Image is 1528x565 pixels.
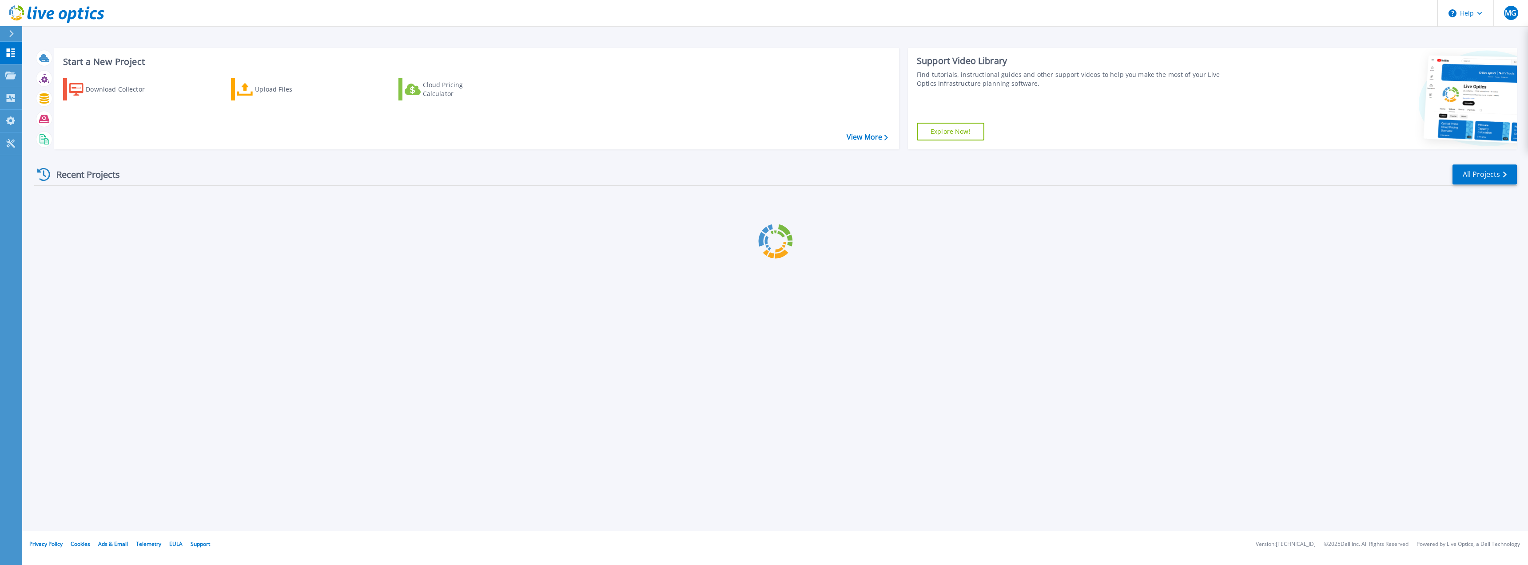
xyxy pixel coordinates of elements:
a: Privacy Policy [29,540,63,548]
div: Download Collector [86,80,157,98]
a: All Projects [1452,164,1517,184]
a: Download Collector [63,78,162,100]
a: Support [191,540,210,548]
div: Recent Projects [34,164,132,185]
span: MG [1505,9,1516,16]
a: Upload Files [231,78,330,100]
li: © 2025 Dell Inc. All Rights Reserved [1324,541,1409,547]
a: Cookies [71,540,90,548]
h3: Start a New Project [63,57,887,67]
div: Find tutorials, instructional guides and other support videos to help you make the most of your L... [917,70,1235,88]
div: Cloud Pricing Calculator [423,80,494,98]
li: Version: [TECHNICAL_ID] [1256,541,1316,547]
a: Telemetry [136,540,161,548]
div: Support Video Library [917,55,1235,67]
li: Powered by Live Optics, a Dell Technology [1417,541,1520,547]
a: Explore Now! [917,123,984,140]
div: Upload Files [255,80,326,98]
a: Cloud Pricing Calculator [398,78,497,100]
a: View More [847,133,888,141]
a: EULA [169,540,183,548]
a: Ads & Email [98,540,128,548]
